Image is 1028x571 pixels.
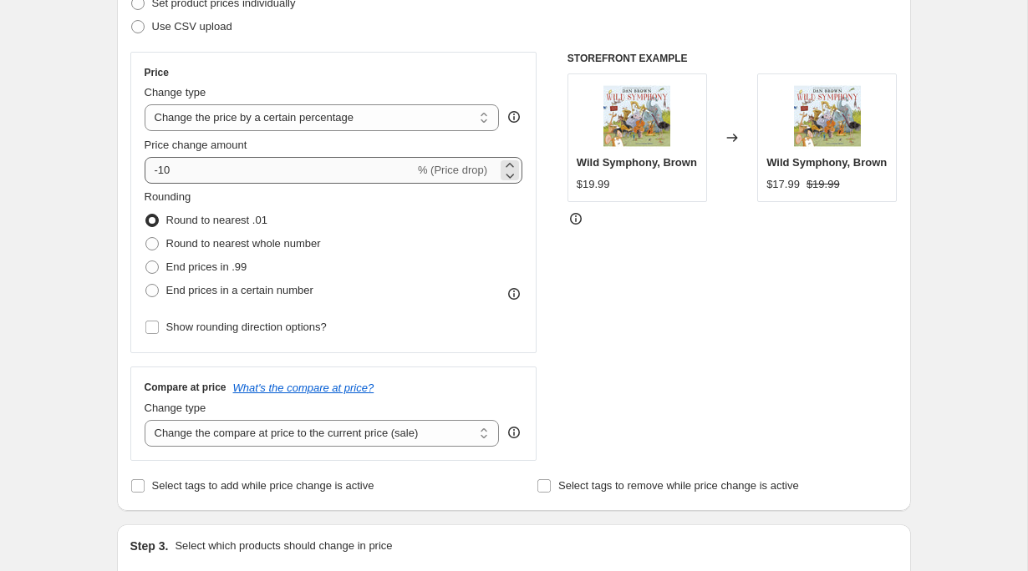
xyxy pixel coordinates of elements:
[175,538,392,554] p: Select which products should change in price
[166,214,267,226] span: Round to nearest .01
[233,382,374,394] button: What's the compare at price?
[766,176,800,193] div: $17.99
[577,156,697,169] span: Wild Symphony, Brown
[166,284,313,296] span: End prices in a certain number
[807,176,840,193] strike: $19.99
[152,20,232,33] span: Use CSV upload
[145,190,191,203] span: Rounding
[166,237,321,250] span: Round to nearest whole number
[166,321,327,333] span: Show rounding direction options?
[130,538,169,554] h2: Step 3.
[145,402,206,414] span: Change type
[418,164,487,176] span: % (Price drop)
[794,83,861,149] img: b3nbw8qjofbqxc91obky_80x.jpg
[506,424,522,441] div: help
[145,86,206,99] span: Change type
[603,83,670,149] img: b3nbw8qjofbqxc91obky_80x.jpg
[145,139,247,151] span: Price change amount
[152,479,374,492] span: Select tags to add while price change is active
[577,176,610,193] div: $19.99
[145,381,226,394] h3: Compare at price
[567,52,898,65] h6: STOREFRONT EXAMPLE
[166,260,247,273] span: End prices in .99
[506,109,522,125] div: help
[766,156,887,169] span: Wild Symphony, Brown
[145,66,169,79] h3: Price
[558,479,799,492] span: Select tags to remove while price change is active
[145,157,415,184] input: -15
